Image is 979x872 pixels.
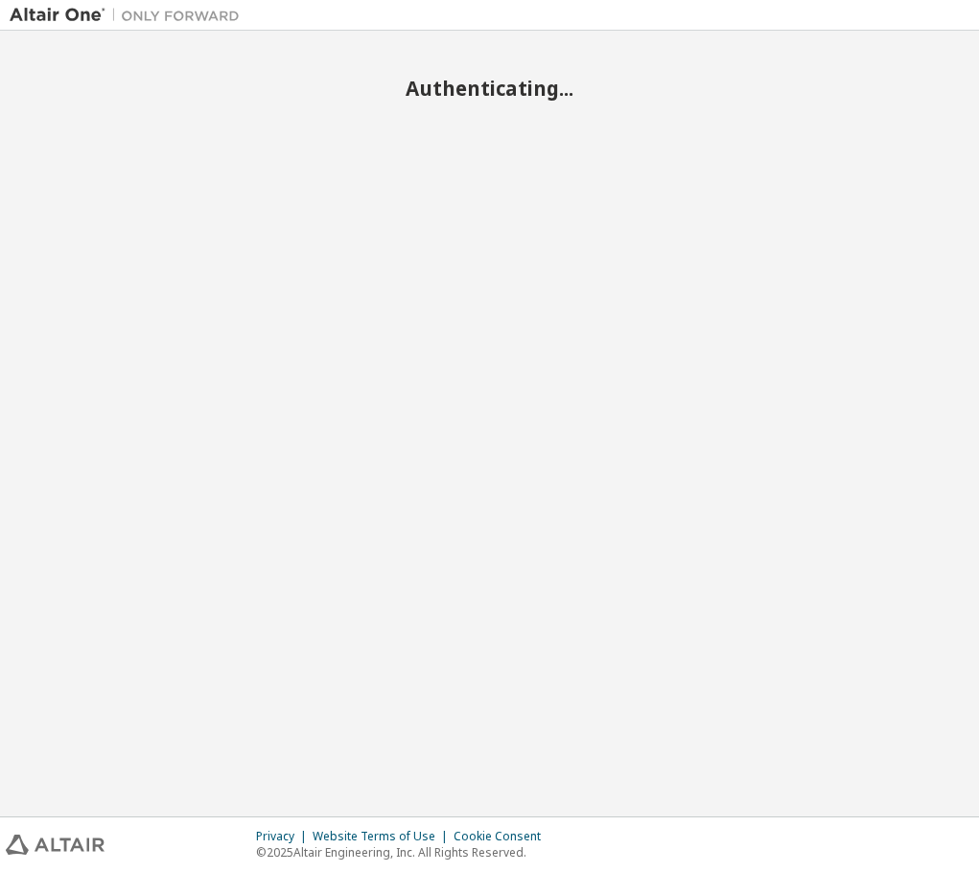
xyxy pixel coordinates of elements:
[454,829,552,844] div: Cookie Consent
[10,6,249,25] img: Altair One
[6,835,105,855] img: altair_logo.svg
[256,844,552,861] p: © 2025 Altair Engineering, Inc. All Rights Reserved.
[313,829,454,844] div: Website Terms of Use
[10,76,969,101] h2: Authenticating...
[256,829,313,844] div: Privacy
